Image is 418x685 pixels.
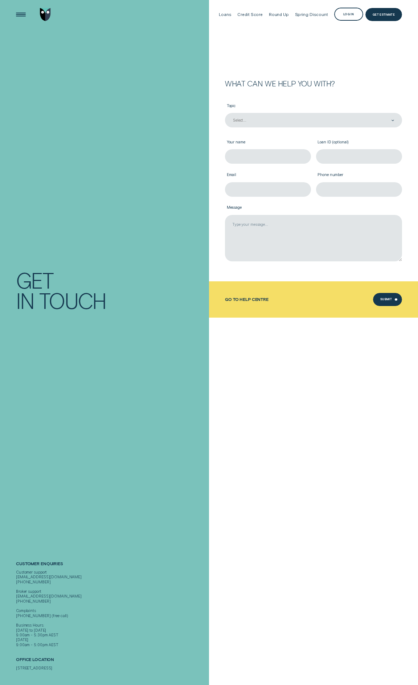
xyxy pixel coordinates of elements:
label: Phone number [316,169,402,182]
button: Submit [373,293,402,306]
label: Topic [225,100,402,113]
button: Open Menu [14,8,27,21]
button: Log in [334,8,363,21]
label: Your name [225,136,311,150]
label: Email [225,169,311,182]
h2: What can we help you with? [225,80,402,87]
div: Customer support [EMAIL_ADDRESS][DOMAIN_NAME] [PHONE_NUMBER] Broker support [EMAIL_ADDRESS][DOMAI... [16,570,206,647]
div: In [16,290,34,311]
img: Wisr [40,8,51,21]
div: Select... [233,118,246,123]
h2: Customer Enquiries [16,561,206,570]
div: Spring Discount [295,12,328,17]
div: [STREET_ADDRESS] [16,666,206,670]
h2: Office Location [16,657,206,666]
label: Message [225,201,402,215]
div: Round Up [269,12,289,17]
label: Loan ID (optional) [316,136,402,150]
a: Get Estimate [365,8,402,21]
div: Get [16,270,53,290]
h1: Get In Touch [16,270,206,311]
div: Loans [219,12,231,17]
div: Touch [39,290,106,311]
div: Credit Score [237,12,263,17]
a: Go to Help Centre [225,297,269,302]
